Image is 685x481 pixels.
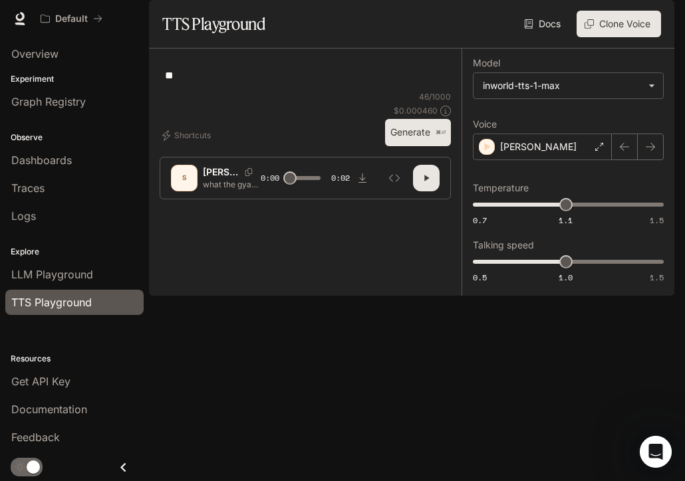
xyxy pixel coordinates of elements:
button: Inspect [381,165,408,191]
a: Docs [521,11,566,37]
p: Voice [473,120,497,129]
p: Default [55,13,88,25]
span: 1.1 [559,215,573,226]
p: what the gyate sigma capping skibbity rizzler [203,179,261,190]
p: $ 0.000460 [394,105,438,116]
button: Copy Voice ID [239,168,258,176]
p: 46 / 1000 [419,91,451,102]
button: Generate⌘⏎ [385,119,451,146]
span: 0.7 [473,215,487,226]
span: 1.5 [650,272,664,283]
p: Model [473,58,500,68]
div: inworld-tts-1-max [474,73,663,98]
button: All workspaces [35,5,108,32]
button: Clone Voice [577,11,661,37]
button: Download audio [349,165,376,191]
p: Temperature [473,183,529,193]
div: S [174,167,195,189]
span: 0:00 [261,171,279,185]
span: 0:02 [331,171,350,185]
h1: TTS Playground [162,11,265,37]
p: [PERSON_NAME] [500,140,577,153]
span: 1.5 [650,215,664,226]
button: Shortcuts [160,125,216,146]
p: Talking speed [473,241,534,250]
p: ⌘⏎ [436,129,446,137]
iframe: Intercom live chat [640,436,672,468]
p: [PERSON_NAME] [203,165,239,179]
span: 0.5 [473,272,487,283]
span: 1.0 [559,272,573,283]
div: inworld-tts-1-max [483,79,642,92]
